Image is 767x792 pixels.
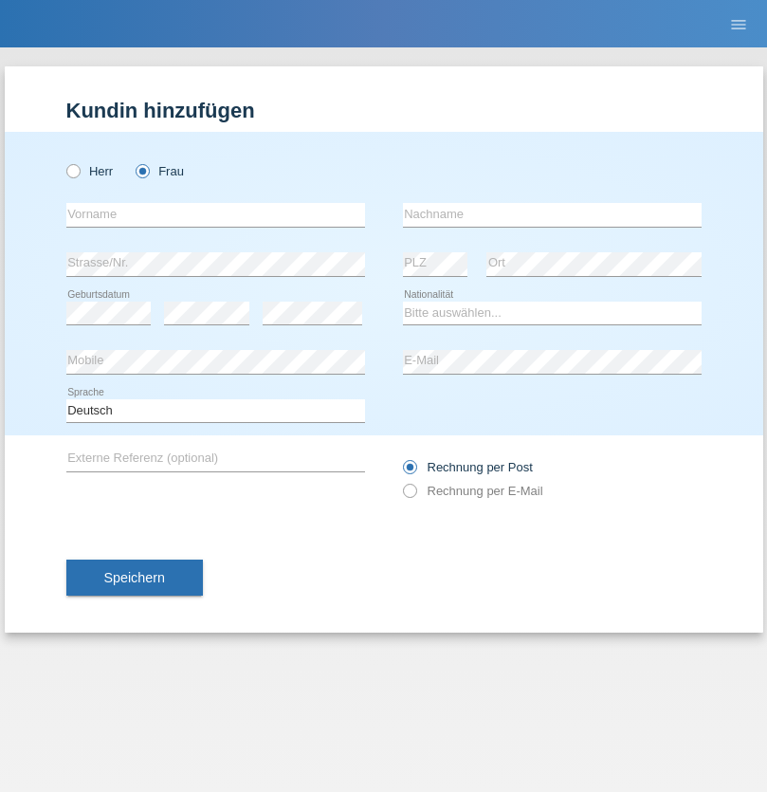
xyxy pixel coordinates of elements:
label: Rechnung per Post [403,460,533,474]
input: Rechnung per Post [403,460,415,484]
h1: Kundin hinzufügen [66,99,702,122]
input: Frau [136,164,148,176]
a: menu [720,18,758,29]
label: Herr [66,164,114,178]
input: Herr [66,164,79,176]
label: Rechnung per E-Mail [403,484,543,498]
input: Rechnung per E-Mail [403,484,415,507]
button: Speichern [66,560,203,596]
span: Speichern [104,570,165,585]
label: Frau [136,164,184,178]
i: menu [729,15,748,34]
